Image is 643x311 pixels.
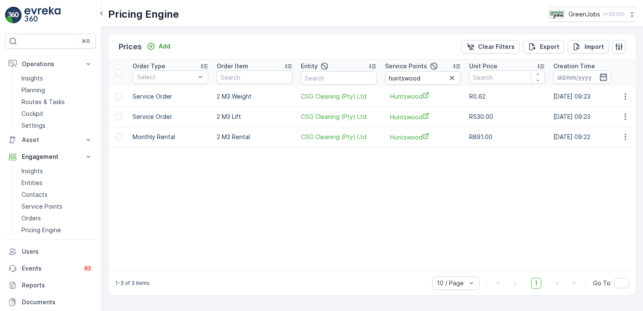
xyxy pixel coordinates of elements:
[115,134,122,140] div: Toggle Row Selected
[18,189,96,201] a: Contacts
[133,62,165,70] p: Order Type
[108,8,179,21] p: Pricing Engine
[21,110,43,118] p: Cockpit
[133,133,208,141] p: Monthly Rental
[18,120,96,131] a: Settings
[22,281,93,290] p: Reports
[385,62,427,70] p: Service Points
[143,41,174,51] button: Add
[18,177,96,189] a: Entities
[133,113,208,121] p: Service Order
[21,190,48,199] p: Contacts
[390,133,456,142] a: Huntswood
[18,201,96,212] a: Service Points
[24,7,61,24] img: logo_light-DOdMpM7g.png
[5,243,96,260] a: Users
[21,121,45,130] p: Settings
[22,153,79,161] p: Engagement
[593,279,611,287] span: Go To
[5,131,96,148] button: Asset
[540,43,559,51] p: Export
[5,7,22,24] img: logo
[159,42,170,51] p: Add
[5,56,96,72] button: Operations
[469,113,493,120] span: R530.00
[217,113,292,121] p: 2 M3 Lift
[217,92,292,101] p: 2 M3 Weight
[301,62,318,70] p: Entity
[5,294,96,311] a: Documents
[18,165,96,177] a: Insights
[217,62,248,70] p: Order Item
[217,133,292,141] p: 2 M3 Rental
[21,179,43,187] p: Entities
[133,92,208,101] p: Service Order
[478,43,515,51] p: Clear Filters
[21,202,62,211] p: Service Points
[469,62,497,70] p: Unit Price
[21,167,43,175] p: Insights
[390,113,456,121] a: Huntswood
[469,70,545,84] input: Search
[18,84,96,96] a: Planning
[523,40,564,54] button: Export
[21,226,61,234] p: Pricing Engine
[301,92,377,101] a: CSG Cleaning (Pty) Ltd
[585,43,604,51] p: Import
[5,148,96,165] button: Engagement
[553,70,611,84] input: dd/mm/yyyy
[119,41,142,53] p: Prices
[22,264,78,273] p: Events
[115,280,150,287] p: 1-3 of 3 items
[5,260,96,277] a: Events82
[603,11,624,18] p: ( +02:00 )
[22,136,79,144] p: Asset
[21,98,65,106] p: Routes & Tasks
[18,212,96,224] a: Orders
[385,71,461,85] input: Search
[82,38,90,45] p: ⌘B
[217,70,292,84] input: Search
[469,93,486,100] span: R0.62
[85,265,91,272] p: 82
[18,108,96,120] a: Cockpit
[301,113,377,121] a: CSG Cleaning (Pty) Ltd
[18,224,96,236] a: Pricing Engine
[18,72,96,84] a: Insights
[18,96,96,108] a: Routes & Tasks
[553,62,595,70] p: Creation Time
[21,86,45,94] p: Planning
[21,214,41,223] p: Orders
[469,133,492,140] span: R891.00
[22,298,93,306] p: Documents
[569,10,600,19] p: GreenJobs
[301,133,377,141] a: CSG Cleaning (Pty) Ltd
[548,7,636,22] button: GreenJobs(+02:00)
[137,73,195,81] p: Select
[301,71,377,85] input: Search
[115,113,122,120] div: Toggle Row Selected
[613,72,616,82] p: -
[568,40,609,54] button: Import
[390,92,456,101] a: Huntswood
[461,40,520,54] button: Clear Filters
[21,74,43,83] p: Insights
[115,93,122,100] div: Toggle Row Selected
[22,247,93,256] p: Users
[22,60,79,68] p: Operations
[548,10,565,19] img: Green_Jobs_Logo.png
[5,277,96,294] a: Reports
[531,278,541,289] span: 1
